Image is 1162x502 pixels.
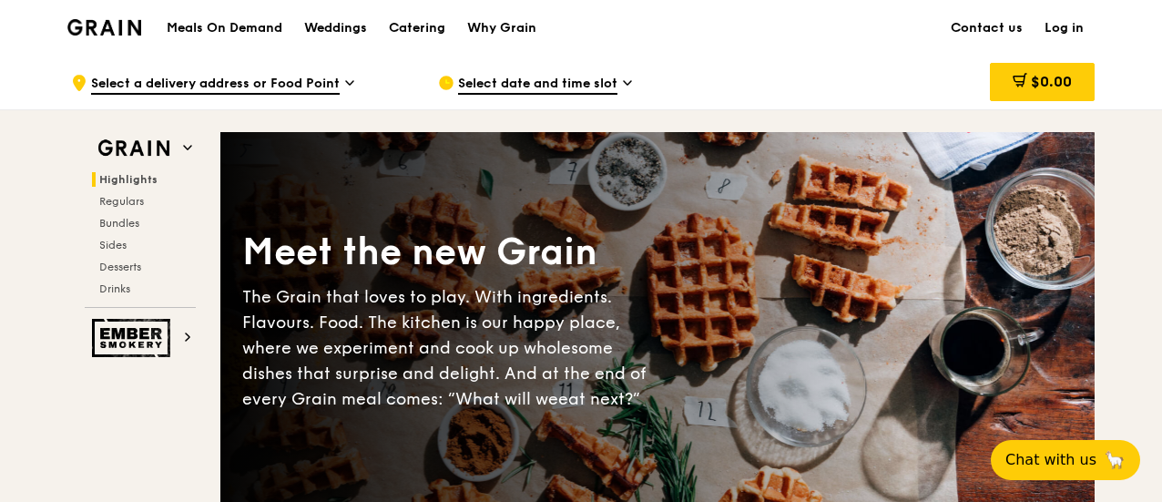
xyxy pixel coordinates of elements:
span: Desserts [99,261,141,273]
span: Chat with us [1005,449,1096,471]
span: Sides [99,239,127,251]
span: Select a delivery address or Food Point [91,75,340,95]
span: 🦙 [1104,449,1126,471]
img: Grain web logo [92,132,176,165]
h1: Meals On Demand [167,19,282,37]
span: Select date and time slot [458,75,617,95]
button: Chat with us🦙 [991,440,1140,480]
div: Why Grain [467,1,536,56]
span: Drinks [99,282,130,295]
span: Regulars [99,195,144,208]
a: Catering [378,1,456,56]
div: Weddings [304,1,367,56]
a: Why Grain [456,1,547,56]
span: $0.00 [1031,73,1072,90]
span: Bundles [99,217,139,230]
div: Catering [389,1,445,56]
div: Meet the new Grain [242,228,657,277]
img: Ember Smokery web logo [92,319,176,357]
a: Log in [1034,1,1095,56]
div: The Grain that loves to play. With ingredients. Flavours. Food. The kitchen is our happy place, w... [242,284,657,412]
span: eat next?” [558,389,640,409]
img: Grain [67,19,141,36]
a: Contact us [940,1,1034,56]
span: Highlights [99,173,158,186]
a: Weddings [293,1,378,56]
